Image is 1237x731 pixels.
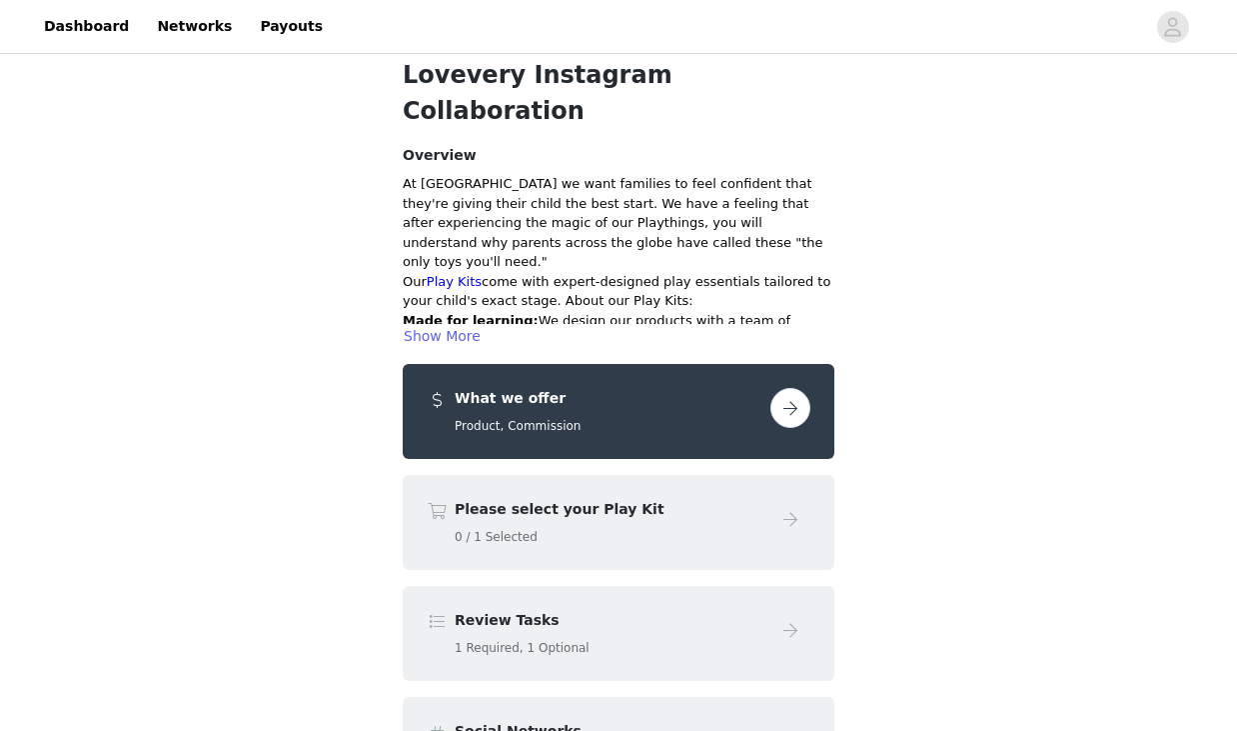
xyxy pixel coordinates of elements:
strong: Made for learning: [403,313,539,328]
h5: 0 / 1 Selected [455,528,762,546]
a: Play Kits [427,274,482,289]
a: Dashboard [32,4,141,49]
h4: What we offer [455,388,762,409]
h5: Product, Commission [455,417,762,435]
div: What we offer [403,364,834,459]
a: Networks [145,4,244,49]
a: Payouts [248,4,335,49]
button: Show More [403,324,482,348]
p: Our come with expert-designed play essentials tailored to your child's exact stage. About our Pla... [403,272,834,311]
li: We design our products with a team of experts, academics, researchers, and specialists to make su... [403,311,834,389]
h1: Lovevery Instagram Collaboration [403,57,834,129]
p: At [GEOGRAPHIC_DATA] we want families to feel confident that they're giving their child the best ... [403,174,834,272]
h4: Review Tasks [455,610,762,631]
h4: Please select your Play Kit [455,499,762,520]
div: avatar [1163,11,1182,43]
h4: Overview [403,145,834,166]
div: Review Tasks [403,586,834,681]
div: Please select your Play Kit [403,475,834,570]
h5: 1 Required, 1 Optional [455,639,762,657]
